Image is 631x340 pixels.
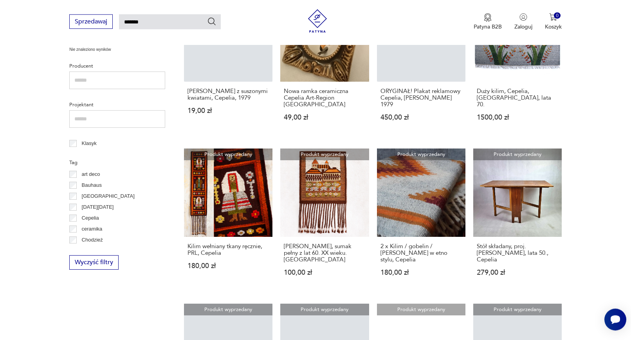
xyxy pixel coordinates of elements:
p: 49,00 zł [284,114,365,121]
p: [GEOGRAPHIC_DATA] [82,192,135,200]
p: Projektant [69,100,165,109]
h3: Duży kilim, Cepelia, [GEOGRAPHIC_DATA], lata 70. [477,88,558,108]
p: Patyna B2B [474,23,502,30]
p: Klasyk [82,139,97,148]
p: 100,00 zł [284,269,365,276]
p: ceramika [82,225,103,233]
p: Bauhaus [82,181,102,190]
p: Cepelia [82,214,99,222]
p: Koszyk [545,23,562,30]
h3: Stół składany, proj. [PERSON_NAME], lata 50., Cepelia [477,243,558,263]
a: Produkt wyprzedanyKilim wełniany tkany ręcznie, PRL, CepeliaKilim wełniany tkany ręcznie, PRL, Ce... [184,149,272,291]
p: Zaloguj [514,23,532,30]
img: Ikona medalu [484,13,492,22]
p: 180,00 zł [380,269,462,276]
h3: ORYGINAŁ! Plakat reklamowy Cepelia, [PERSON_NAME] 1979 [380,88,462,108]
p: Ćmielów [82,247,101,255]
button: Sprzedawaj [69,14,113,29]
button: Zaloguj [514,13,532,30]
img: Patyna - sklep z meblami i dekoracjami vintage [306,9,329,33]
h3: Nowa ramka ceramiczna Cepelia Art-Region [GEOGRAPHIC_DATA] [284,88,365,108]
h3: 2 x Kilim / gobelin / [PERSON_NAME] w etno stylu, Cepelia [380,243,462,263]
a: Produkt wyprzedany2 x Kilim / gobelin / narzuta w etno stylu, Cepelia2 x Kilim / gobelin / [PERSO... [377,149,465,291]
p: [DATE][DATE] [82,203,114,211]
button: Szukaj [207,17,216,26]
button: Patyna B2B [474,13,502,30]
p: Tag [69,158,165,167]
h3: [PERSON_NAME] z suszonymi kwiatami, Cepelia, 1979 [187,88,269,101]
p: Producent [69,62,165,70]
a: Sprzedawaj [69,20,113,25]
a: Produkt wyprzedanyKilim, sumak pełny z lat 60. XX wieku. Cepelia[PERSON_NAME], sumak pełny z lat ... [280,149,369,291]
a: Produkt wyprzedanyStół składany, proj. Czesław Knothe, lata 50., CepeliaStół składany, proj. [PER... [473,149,562,291]
p: 1500,00 zł [477,114,558,121]
img: Ikonka użytkownika [519,13,527,21]
p: 19,00 zł [187,107,269,114]
p: 279,00 zł [477,269,558,276]
p: art deco [82,170,100,179]
p: Nie znaleziono wyników [69,47,165,53]
button: Wyczyść filtry [69,255,119,270]
iframe: Smartsupp widget button [604,309,626,331]
p: Chodzież [82,236,103,244]
h3: [PERSON_NAME], sumak pełny z lat 60. XX wieku. [GEOGRAPHIC_DATA] [284,243,365,263]
a: Ikona medaluPatyna B2B [474,13,502,30]
p: 450,00 zł [380,114,462,121]
div: 0 [554,13,561,19]
p: 180,00 zł [187,263,269,269]
img: Ikona koszyka [549,13,557,21]
button: 0Koszyk [545,13,562,30]
h3: Kilim wełniany tkany ręcznie, PRL, Cepelia [187,243,269,256]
